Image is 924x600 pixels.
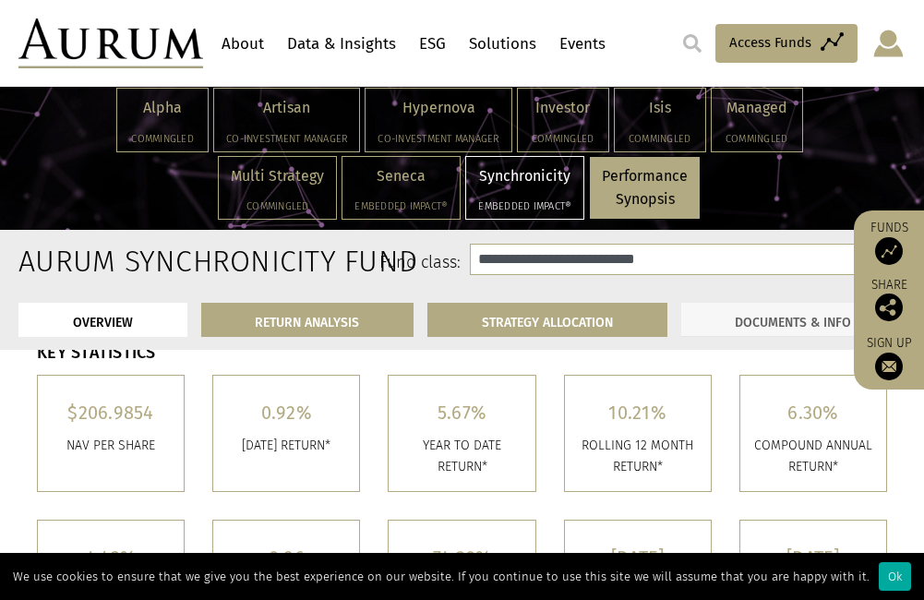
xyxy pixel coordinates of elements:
img: Access Funds [875,237,903,265]
p: ROLLING 12 MONTH RETURN* [579,436,697,477]
a: Sign up [863,335,915,380]
p: COMPOUND ANNUAL RETURN* [754,436,872,477]
p: Nav per share [52,436,170,456]
h5: $206.9854 [52,403,170,422]
label: Fund class: [171,251,461,275]
p: Managed [724,96,790,120]
p: YEAR TO DATE RETURN* [402,436,521,477]
a: STRATEGY ALLOCATION [427,303,667,337]
p: Artisan [226,96,347,120]
h5: 5.67% [402,403,521,422]
h5: Co-investment Manager [226,134,347,144]
a: RETURN ANALYSIS [201,303,414,337]
h5: Commingled [231,201,324,211]
h5: Co-investment Manager [378,134,498,144]
h5: Embedded Impact® [478,201,571,211]
div: Share [863,279,915,321]
h5: [DATE] [754,548,872,567]
h5: 4.43% [52,548,170,567]
img: Share this post [875,294,903,321]
a: DOCUMENTS & INFO [681,303,906,337]
h5: Commingled [129,134,196,144]
strong: KEY STATISTICS [37,342,156,363]
a: Funds [863,220,915,265]
h5: Commingled [724,134,790,144]
p: Synchronicity [478,164,571,188]
div: Ok [879,562,911,591]
h5: 74.30% [402,548,521,567]
p: [DATE] RETURN* [227,436,345,456]
h5: Commingled [627,134,693,144]
h5: 0.92% [227,403,345,422]
p: Hypernova [378,96,498,120]
p: Performance Synopsis [602,164,688,211]
h5: Embedded Impact® [354,201,448,211]
p: Investor [530,96,596,120]
p: Alpha [129,96,196,120]
h5: 10.21% [579,403,697,422]
p: Seneca [354,164,448,188]
p: Isis [627,96,693,120]
h5: Commingled [530,134,596,144]
h5: 6.30% [754,403,872,422]
img: Sign up to our newsletter [875,353,903,380]
h2: Aurum Synchronicity Fund [18,244,143,279]
h5: [DATE] [579,548,697,567]
h5: 0.96 [227,548,345,567]
p: Multi Strategy [231,164,324,188]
